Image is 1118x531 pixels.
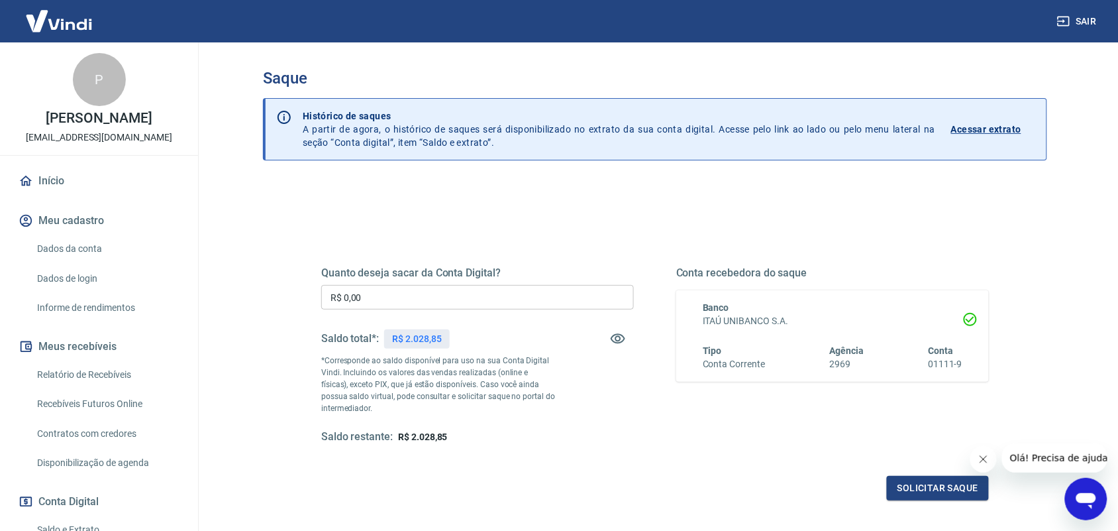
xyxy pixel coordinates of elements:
[1002,443,1107,473] iframe: Mensagem da empresa
[16,206,182,235] button: Meu cadastro
[8,9,111,20] span: Olá! Precisa de ajuda?
[321,355,556,414] p: *Corresponde ao saldo disponível para uso na sua Conta Digital Vindi. Incluindo os valores das ve...
[32,294,182,322] a: Informe de rendimentos
[321,332,379,345] h5: Saldo total*:
[263,69,1047,88] h3: Saque
[26,131,172,145] p: [EMAIL_ADDRESS][DOMAIN_NAME]
[303,109,935,123] p: Histórico de saques
[32,390,182,418] a: Recebíveis Futuros Online
[392,332,441,346] p: R$ 2.028,85
[398,432,447,442] span: R$ 2.028,85
[32,235,182,263] a: Dados da conta
[970,446,997,473] iframe: Fechar mensagem
[830,345,864,356] span: Agência
[32,361,182,388] a: Relatório de Recebíveis
[928,345,953,356] span: Conta
[887,476,989,501] button: Solicitar saque
[16,487,182,516] button: Conta Digital
[951,123,1021,136] p: Acessar extrato
[46,111,152,125] p: [PERSON_NAME]
[303,109,935,149] p: A partir de agora, o histórico de saques será disponibilizado no extrato da sua conta digital. Ac...
[1065,478,1107,520] iframe: Botão para abrir a janela de mensagens
[73,53,126,106] div: P
[32,420,182,447] a: Contratos com credores
[703,357,765,371] h6: Conta Corrente
[16,332,182,361] button: Meus recebíveis
[928,357,962,371] h6: 01111-9
[32,449,182,477] a: Disponibilização de agenda
[321,266,634,280] h5: Quanto deseja sacar da Conta Digital?
[951,109,1036,149] a: Acessar extrato
[703,314,962,328] h6: ITAÚ UNIBANCO S.A.
[16,1,102,41] img: Vindi
[703,302,729,313] span: Banco
[676,266,989,280] h5: Conta recebedora do saque
[16,166,182,196] a: Início
[321,430,393,444] h5: Saldo restante:
[830,357,864,371] h6: 2969
[32,265,182,292] a: Dados de login
[703,345,722,356] span: Tipo
[1054,9,1102,34] button: Sair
